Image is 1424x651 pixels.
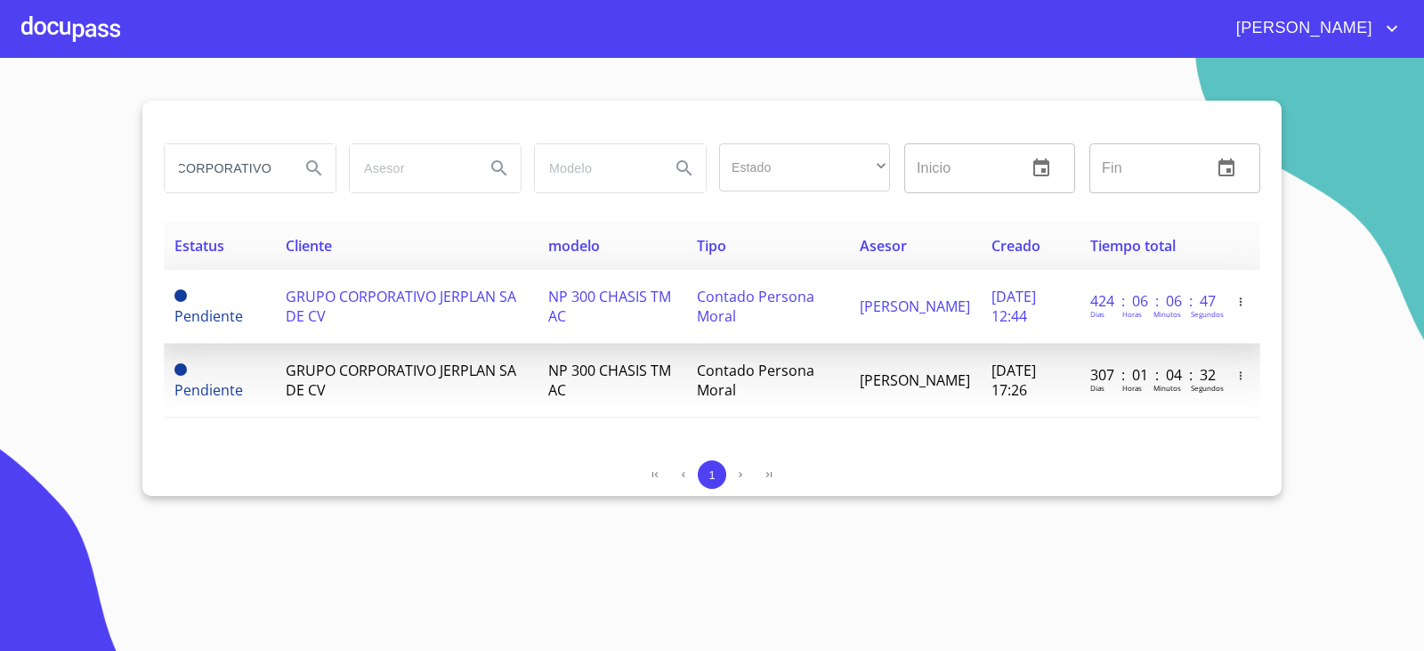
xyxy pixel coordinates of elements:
[174,236,224,256] span: Estatus
[708,468,715,482] span: 1
[1223,14,1381,43] span: [PERSON_NAME]
[174,306,243,326] span: Pendiente
[719,143,890,191] div: ​
[1223,14,1403,43] button: account of current user
[350,144,471,192] input: search
[1122,309,1142,319] p: Horas
[991,361,1036,400] span: [DATE] 17:26
[1090,236,1176,256] span: Tiempo total
[1191,309,1224,319] p: Segundos
[548,361,671,400] span: NP 300 CHASIS TM AC
[174,363,187,376] span: Pendiente
[548,236,600,256] span: modelo
[174,289,187,302] span: Pendiente
[860,297,970,316] span: [PERSON_NAME]
[293,147,336,190] button: Search
[697,361,814,400] span: Contado Persona Moral
[1090,383,1104,393] p: Dias
[1090,365,1210,385] p: 307 : 01 : 04 : 32
[174,380,243,400] span: Pendiente
[991,236,1040,256] span: Creado
[286,236,332,256] span: Cliente
[860,370,970,390] span: [PERSON_NAME]
[286,287,516,326] span: GRUPO CORPORATIVO JERPLAN SA DE CV
[535,144,656,192] input: search
[548,287,671,326] span: NP 300 CHASIS TM AC
[1122,383,1142,393] p: Horas
[697,287,814,326] span: Contado Persona Moral
[1153,309,1181,319] p: Minutos
[991,287,1036,326] span: [DATE] 12:44
[860,236,907,256] span: Asesor
[165,144,286,192] input: search
[1191,383,1224,393] p: Segundos
[698,460,726,489] button: 1
[1153,383,1181,393] p: Minutos
[478,147,521,190] button: Search
[697,236,726,256] span: Tipo
[286,361,516,400] span: GRUPO CORPORATIVO JERPLAN SA DE CV
[663,147,706,190] button: Search
[1090,309,1104,319] p: Dias
[1090,291,1210,311] p: 424 : 06 : 06 : 47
